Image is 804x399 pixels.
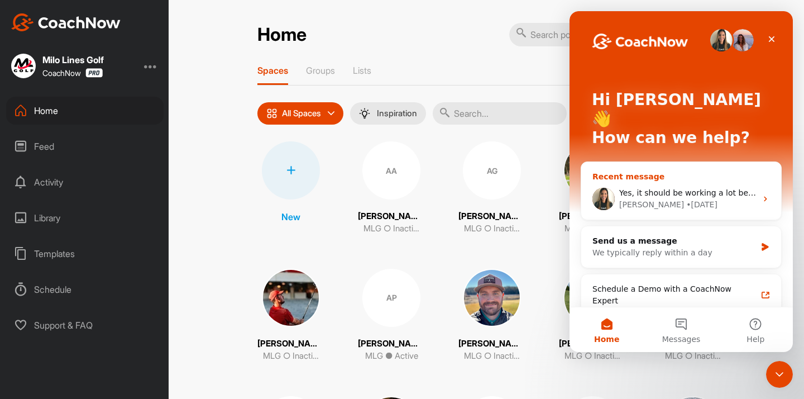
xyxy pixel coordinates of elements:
[263,350,319,363] p: MLG ○ Inactive
[6,240,164,268] div: Templates
[266,108,277,119] img: icon
[458,338,525,350] p: [PERSON_NAME]
[23,272,187,296] div: Schedule a Demo with a CoachNow Expert
[358,338,425,350] p: [PERSON_NAME]
[458,210,525,223] p: [PERSON_NAME]
[6,132,164,160] div: Feed
[16,268,207,300] a: Schedule a Demo with a CoachNow Expert
[6,168,164,196] div: Activity
[564,222,620,235] p: MLG ○ Inactive
[458,141,525,235] a: AG[PERSON_NAME]MLG ○ Inactive
[117,188,148,199] div: • [DATE]
[74,296,149,341] button: Messages
[257,65,288,76] p: Spaces
[665,350,721,363] p: MLG ○ Inactive
[6,311,164,339] div: Support & FAQ
[11,13,121,31] img: CoachNow
[11,54,36,78] img: square_b38dec1ae35dc308c2712f6139ae126d.jpg
[281,210,300,224] p: New
[257,338,324,350] p: [PERSON_NAME]
[569,11,793,352] iframe: Intercom live chat
[458,269,525,363] a: [PERSON_NAME]MLG ○ Inactive
[23,224,186,236] div: Send us a message
[463,141,521,199] div: AG
[192,18,212,38] div: Close
[42,68,103,78] div: CoachNow
[509,23,693,46] input: Search posts, people or spaces...
[262,269,320,327] img: square_d199ff021b30eb92864c37750fcdeff8.jpg
[353,65,371,76] p: Lists
[23,236,186,248] div: We typically reply within a day
[85,68,103,78] img: CoachNow Pro
[257,24,307,46] h2: Home
[463,269,521,327] img: square_46ed3f991052913d427535f828a5094e.jpg
[433,102,567,125] input: Search...
[464,222,520,235] p: MLG ○ Inactive
[559,338,626,350] p: [PERSON_NAME]
[282,109,321,118] p: All Spaces
[377,109,417,118] p: Inspiration
[563,141,621,199] img: square_fa325fd039c596bf5c790cd49765e918.jpg
[257,269,324,363] a: [PERSON_NAME]MLG ○ Inactive
[93,324,131,332] span: Messages
[6,204,164,232] div: Library
[6,97,164,125] div: Home
[6,275,164,303] div: Schedule
[358,269,425,363] a: AP[PERSON_NAME]MLG ● Active
[50,188,114,199] div: [PERSON_NAME]
[358,210,425,223] p: [PERSON_NAME]
[559,269,626,363] a: [PERSON_NAME]MLG ○ Inactive
[559,210,626,223] p: [PERSON_NAME]
[25,324,50,332] span: Home
[766,361,793,388] iframe: Intercom live chat
[306,65,335,76] p: Groups
[563,269,621,327] img: square_918dccc974e159dd9432438576c5aa0f.jpg
[149,296,223,341] button: Help
[362,269,420,327] div: AP
[177,324,195,332] span: Help
[362,141,420,199] div: AA
[464,350,520,363] p: MLG ○ Inactive
[564,350,620,363] p: MLG ○ Inactive
[363,222,419,235] p: MLG ○ Inactive
[42,55,104,64] div: Milo Lines Golf
[50,177,771,186] span: Yes, it should be working a lot better than before. We received an update [DATE] that the List up...
[11,215,212,257] div: Send us a messageWe typically reply within a day
[365,350,418,363] p: MLG ● Active
[358,141,425,235] a: AA[PERSON_NAME]MLG ○ Inactive
[359,108,370,119] img: menuIcon
[559,141,626,235] a: [PERSON_NAME]MLG ○ Inactive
